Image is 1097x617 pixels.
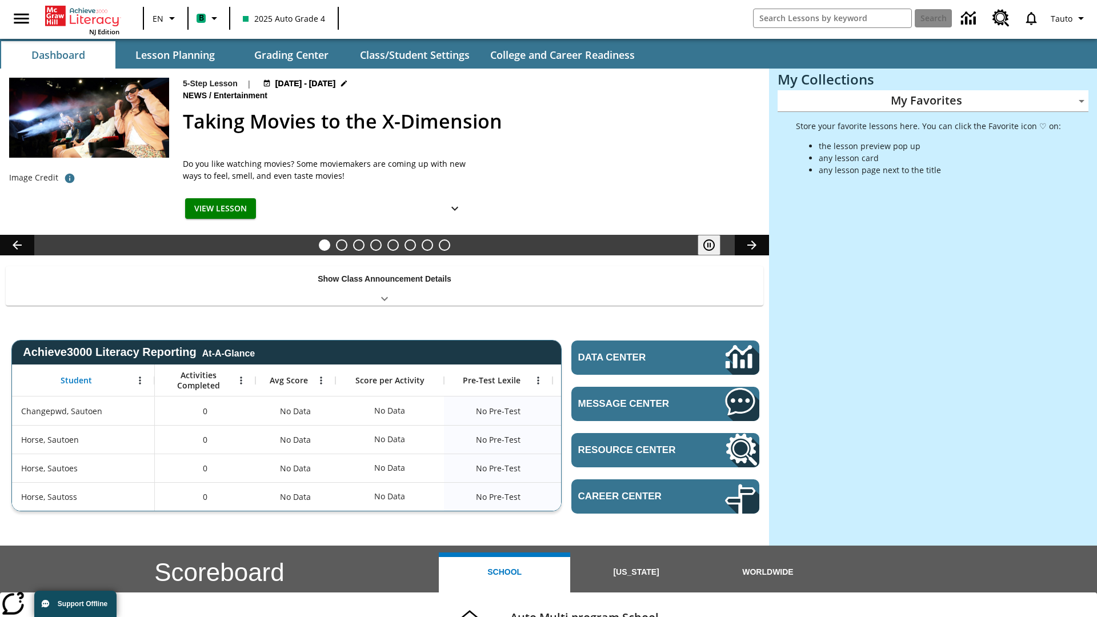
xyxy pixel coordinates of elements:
p: Store your favorite lessons here. You can click the Favorite icon ♡ on: [796,120,1061,132]
a: Data Center [571,340,759,375]
h2: Taking Movies to the X-Dimension [183,107,755,136]
button: View Lesson [185,198,256,219]
span: 0 [203,434,207,446]
button: Slide 8 Sleepless in the Animal Kingdom [439,239,450,251]
span: Message Center [578,398,691,410]
span: Achieve3000 Literacy Reporting [23,346,255,359]
a: Data Center [954,3,986,34]
div: At-A-Glance [202,346,255,359]
div: No Data, Horse, Sautoen [255,425,335,454]
span: B [199,11,204,25]
div: No Data, Horse, Sautoes [369,456,411,479]
div: No Data, Changepwd, Sautoen [369,399,411,422]
div: Home [45,3,119,36]
button: Support Offline [34,591,117,617]
span: Activities Completed [161,370,236,391]
span: Horse, Sautoss [21,491,77,503]
span: No Data [274,485,317,508]
a: Resource Center, Will open in new tab [986,3,1016,34]
button: School [439,552,570,592]
span: / [209,91,211,100]
button: [US_STATE] [570,552,702,592]
button: College and Career Readiness [481,41,644,69]
a: Notifications [1016,3,1046,33]
span: Data Center [578,352,686,363]
div: No Data, Changepwd, Sautoen [552,396,661,425]
button: Photo credit: Photo by The Asahi Shimbun via Getty Images [58,168,81,189]
span: Support Offline [58,600,107,608]
span: Entertainment [214,90,270,102]
button: Grading Center [234,41,349,69]
button: Lesson Planning [118,41,232,69]
a: Message Center [571,387,759,421]
span: Avg Score [270,375,308,386]
li: the lesson preview pop up [819,140,1061,152]
span: Horse, Sautoes [21,462,78,474]
button: Worldwide [702,552,834,592]
a: Career Center [571,479,759,514]
div: No Data, Horse, Sautoss [255,482,335,511]
span: Changepwd, Sautoen [21,405,102,417]
span: No Data [274,456,317,480]
h3: My Collections [778,71,1088,87]
span: [DATE] - [DATE] [275,78,335,90]
a: Home [45,5,119,27]
button: Slide 4 What's the Big Idea? [370,239,382,251]
button: Open Menu [131,372,149,389]
span: No Data [274,428,317,451]
span: EN [153,13,163,25]
div: My Favorites [778,90,1088,112]
span: No Data [274,399,317,423]
button: Language: EN, Select a language [147,8,184,29]
div: No Data, Changepwd, Sautoen [255,396,335,425]
span: No Pre-Test, Horse, Sautoes [476,462,521,474]
button: Slide 7 Career Lesson [422,239,433,251]
button: Class/Student Settings [351,41,479,69]
button: Show Details [443,198,466,219]
span: Score per Activity [355,375,425,386]
div: Show Class Announcement Details [6,266,763,306]
button: Slide 3 Do You Want Fries With That? [353,239,365,251]
span: News [183,90,209,102]
div: 0, Changepwd, Sautoen [155,396,255,425]
button: Dashboard [1,41,115,69]
div: No Data, Horse, Sautoss [552,482,661,511]
span: 0 [203,491,207,503]
div: No Data, Horse, Sautoes [255,454,335,482]
button: Open side menu [5,2,38,35]
span: 0 [203,462,207,474]
span: NJ Edition [89,27,119,36]
button: Slide 5 One Idea, Lots of Hard Work [387,239,399,251]
button: Profile/Settings [1046,8,1092,29]
span: No Pre-Test, Horse, Sautoen [476,434,521,446]
span: Horse, Sautoen [21,434,79,446]
a: Resource Center, Will open in new tab [571,433,759,467]
button: Open Menu [233,372,250,389]
li: any lesson page next to the title [819,164,1061,176]
div: Pause [698,235,732,255]
span: Pre-Test Lexile [463,375,521,386]
div: 0, Horse, Sautoss [155,482,255,511]
div: 0, Horse, Sautoes [155,454,255,482]
span: No Pre-Test, Horse, Sautoss [476,491,521,503]
div: No Data, Horse, Sautoen [552,425,661,454]
img: Panel in front of the seats sprays water mist to the happy audience at a 4DX-equipped theater. [9,78,169,158]
div: No Data, Horse, Sautoes [552,454,661,482]
p: Do you like watching movies? Some moviemakers are coming up with new ways to feel, smell, and eve... [183,158,469,182]
p: 5-Step Lesson [183,78,238,90]
button: Slide 2 Cars of the Future? [336,239,347,251]
button: Slide 1 Taking Movies to the X-Dimension [319,239,330,251]
div: No Data, Horse, Sautoss [369,485,411,508]
button: Boost Class color is mint green. Change class color [192,8,226,29]
div: No Data, Horse, Sautoen [369,428,411,451]
span: No Pre-Test, Changepwd, Sautoen [476,405,521,417]
button: Open Menu [530,372,547,389]
span: Career Center [578,491,691,502]
span: Student [61,375,92,386]
button: Lesson carousel, Next [735,235,769,255]
input: search field [754,9,911,27]
li: any lesson card [819,152,1061,164]
p: Show Class Announcement Details [318,273,451,285]
button: Pause [698,235,720,255]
